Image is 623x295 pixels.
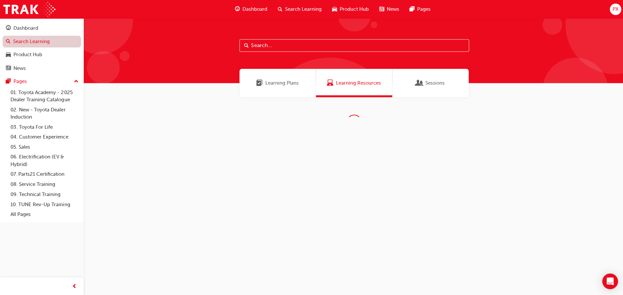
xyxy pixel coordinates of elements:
[608,4,620,15] button: PX
[6,52,11,58] span: car-icon
[242,6,267,13] span: Dashboard
[72,282,77,290] span: prev-icon
[8,152,81,169] a: 06. Electrification (EV & Hybrid)
[3,21,81,75] button: DashboardSearch LearningProduct HubNews
[8,179,81,189] a: 08. Service Training
[74,77,78,86] span: up-icon
[3,36,81,48] a: Search Learning
[378,5,383,13] span: news-icon
[8,189,81,199] a: 09. Technical Training
[8,209,81,219] a: All Pages
[284,6,321,13] span: Search Learning
[339,6,368,13] span: Product Hub
[8,132,81,142] a: 04. Customer Experience
[403,3,435,16] a: pages-iconPages
[416,6,430,13] span: Pages
[13,51,42,58] div: Product Hub
[3,75,81,87] button: Pages
[8,169,81,179] a: 07. Parts21 Certification
[8,87,81,105] a: 01. Toyota Academy - 2025 Dealer Training Catalogue
[244,42,248,49] span: Search
[315,69,391,97] a: Learning ResourcesLearning Resources
[415,79,422,87] span: Sessions
[8,105,81,122] a: 02. New - Toyota Dealer Induction
[601,273,616,288] div: Open Intercom Messenger
[386,6,398,13] span: News
[335,79,380,87] span: Learning Resources
[256,79,262,87] span: Learning Plans
[8,122,81,132] a: 03. Toyota For Life
[3,22,81,34] a: Dashboard
[6,78,11,84] span: pages-icon
[13,77,27,85] div: Pages
[611,6,617,13] span: PX
[331,5,336,13] span: car-icon
[326,3,373,16] a: car-iconProduct Hub
[3,49,81,61] a: Product Hub
[234,5,239,13] span: guage-icon
[6,25,11,31] span: guage-icon
[265,79,298,87] span: Learning Plans
[229,3,272,16] a: guage-iconDashboard
[13,25,38,32] div: Dashboard
[326,79,333,87] span: Learning Resources
[6,65,11,71] span: news-icon
[239,39,468,52] input: Search...
[239,69,315,97] a: Learning PlansLearning Plans
[391,69,468,97] a: SessionsSessions
[8,199,81,209] a: 10. TUNE Rev-Up Training
[373,3,403,16] a: news-iconNews
[13,64,26,72] div: News
[8,142,81,152] a: 05. Sales
[6,39,10,45] span: search-icon
[272,3,326,16] a: search-iconSearch Learning
[424,79,444,87] span: Sessions
[3,2,55,17] img: Trak
[409,5,414,13] span: pages-icon
[3,62,81,74] a: News
[277,5,282,13] span: search-icon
